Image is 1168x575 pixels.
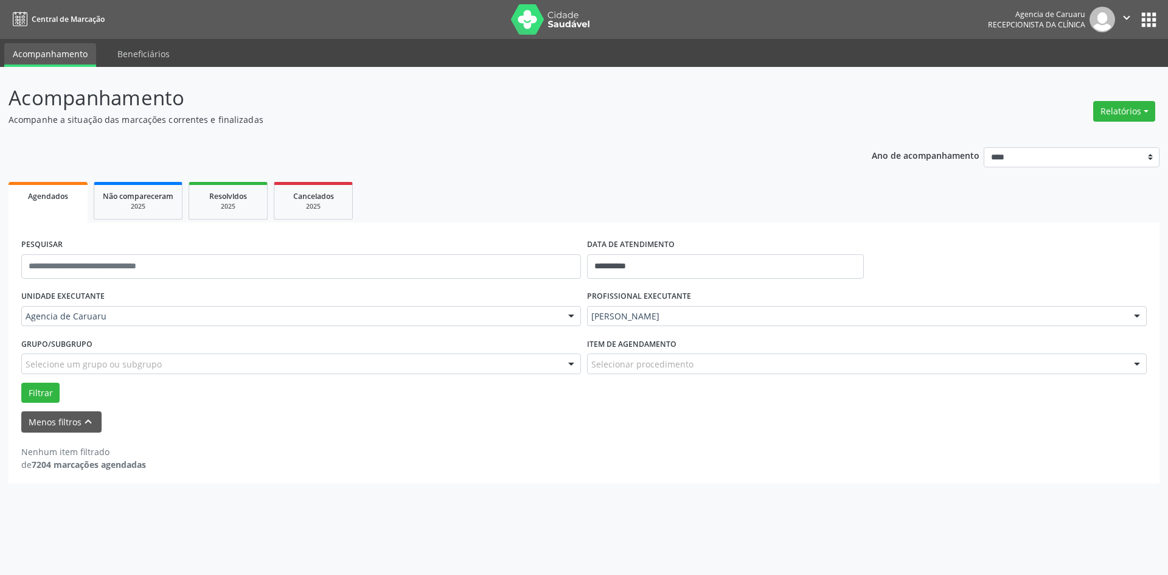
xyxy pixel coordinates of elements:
p: Acompanhamento [9,83,814,113]
button: Filtrar [21,383,60,403]
img: img [1090,7,1115,32]
a: Beneficiários [109,43,178,64]
a: Acompanhamento [4,43,96,67]
label: PESQUISAR [21,235,63,254]
span: Selecionar procedimento [591,358,693,371]
i:  [1120,11,1133,24]
div: 2025 [103,202,173,211]
label: PROFISSIONAL EXECUTANTE [587,287,691,306]
p: Ano de acompanhamento [872,147,979,162]
button: Relatórios [1093,101,1155,122]
span: [PERSON_NAME] [591,310,1122,322]
span: Cancelados [293,191,334,201]
div: 2025 [283,202,344,211]
span: Selecione um grupo ou subgrupo [26,358,162,371]
label: Item de agendamento [587,335,676,354]
p: Acompanhe a situação das marcações correntes e finalizadas [9,113,814,126]
div: 2025 [198,202,259,211]
strong: 7204 marcações agendadas [32,459,146,470]
div: Agencia de Caruaru [988,9,1085,19]
span: Resolvidos [209,191,247,201]
i: keyboard_arrow_up [82,415,95,428]
label: DATA DE ATENDIMENTO [587,235,675,254]
button: Menos filtroskeyboard_arrow_up [21,411,102,433]
span: Não compareceram [103,191,173,201]
div: de [21,458,146,471]
span: Agendados [28,191,68,201]
button: apps [1138,9,1159,30]
span: Central de Marcação [32,14,105,24]
label: Grupo/Subgrupo [21,335,92,354]
a: Central de Marcação [9,9,105,29]
span: Agencia de Caruaru [26,310,556,322]
span: Recepcionista da clínica [988,19,1085,30]
label: UNIDADE EXECUTANTE [21,287,105,306]
div: Nenhum item filtrado [21,445,146,458]
button:  [1115,7,1138,32]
